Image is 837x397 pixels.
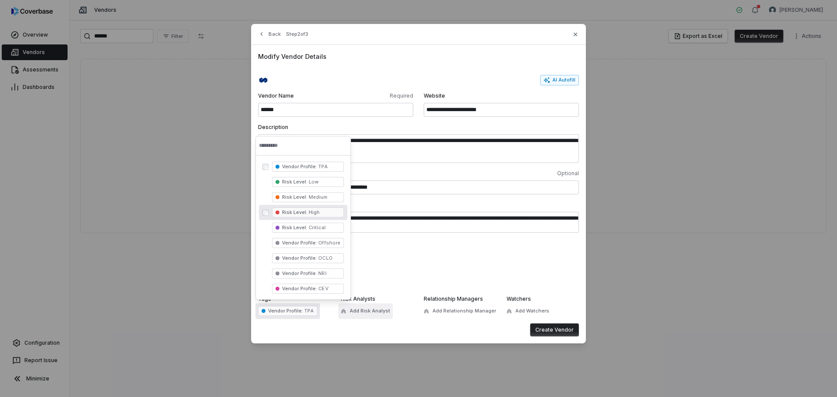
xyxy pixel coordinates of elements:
span: Required [337,92,413,99]
span: Website [424,92,579,99]
span: Description [258,124,288,130]
span: Risk Analysts [341,295,375,302]
span: Vendor Profile : [282,163,317,170]
span: Risk Level : [282,224,307,231]
span: Critical [307,224,325,231]
span: Tags [258,295,271,302]
span: Relationship Managers [424,295,483,302]
button: Create Vendor [530,323,579,336]
span: Risk Level : [282,209,307,215]
span: NRI [317,270,326,276]
span: Vendor Profile : [282,255,317,261]
span: TPA [317,163,327,170]
span: Vendor Profile : [282,270,317,276]
span: Medium [307,194,327,200]
span: Vendor Name [258,92,334,99]
button: Back [255,26,283,42]
span: Optional [420,170,579,177]
button: Add Watchers [504,303,552,319]
span: CEV [317,285,328,292]
span: TPA [303,308,313,314]
span: Risk Level : [282,194,307,200]
span: Modify Vendor Details [258,52,579,61]
span: Add Risk Analyst [350,308,390,314]
span: Low [307,179,319,185]
button: AI Autofill [540,75,579,85]
span: Offshore [317,240,340,246]
span: Vendor Profile : [268,308,303,314]
span: Vendor Profile : [282,240,317,246]
span: OCLO [317,255,332,261]
span: Add Relationship Manager [432,308,496,314]
span: Vendor Profile : [282,285,317,292]
span: Step 2 of 3 [286,31,308,37]
span: Risk Level : [282,179,307,185]
span: Watchers [507,295,531,302]
span: High [307,209,320,215]
div: Suggestions [255,156,351,300]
